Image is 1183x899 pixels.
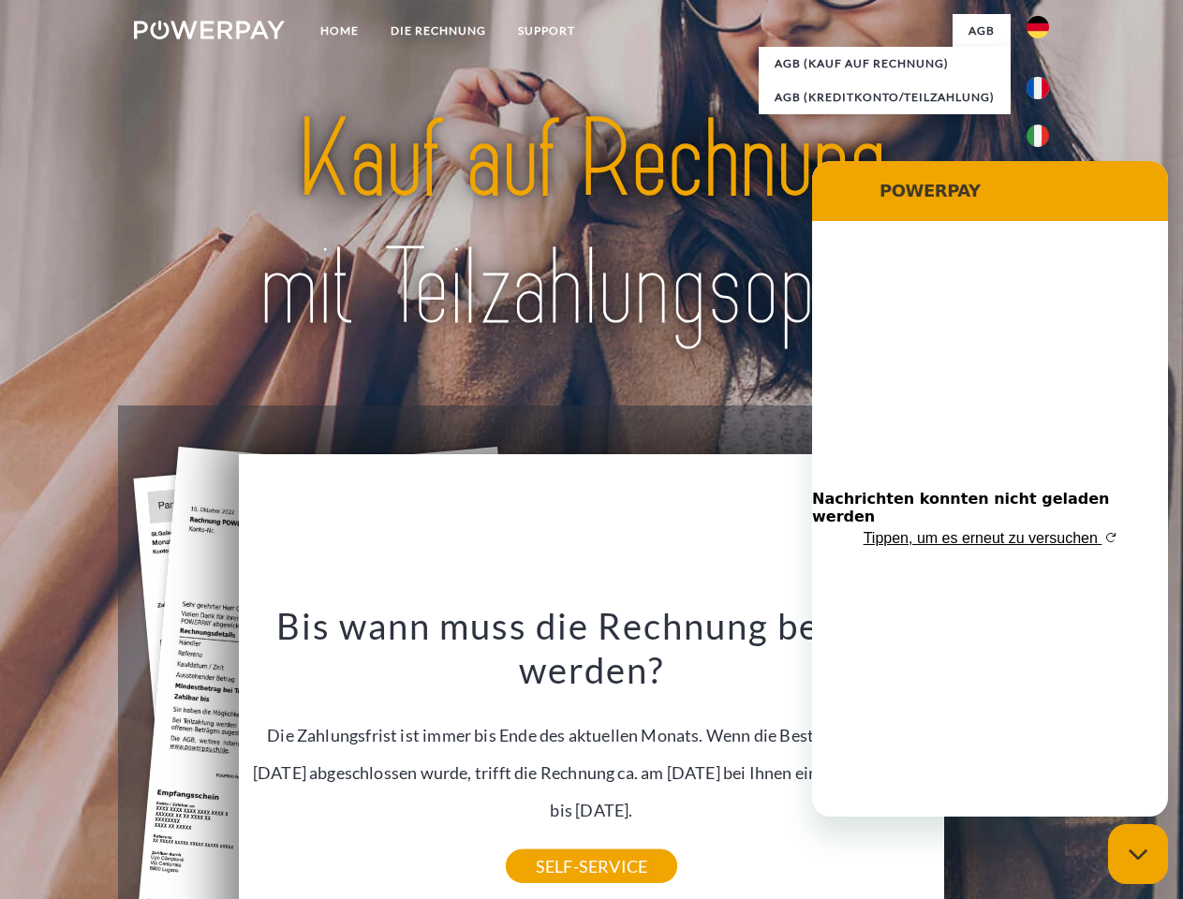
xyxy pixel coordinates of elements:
[1027,77,1049,99] img: fr
[375,14,502,48] a: DIE RECHNUNG
[1108,824,1168,884] iframe: Schaltfläche zum Öffnen des Messaging-Fensters
[759,81,1011,114] a: AGB (Kreditkonto/Teilzahlung)
[1027,125,1049,147] img: it
[179,90,1004,359] img: title-powerpay_de.svg
[953,14,1011,48] a: agb
[502,14,591,48] a: SUPPORT
[250,603,934,866] div: Die Zahlungsfrist ist immer bis Ende des aktuellen Monats. Wenn die Bestellung z.B. am [DATE] abg...
[1027,16,1049,38] img: de
[250,603,934,693] h3: Bis wann muss die Rechnung bezahlt werden?
[304,14,375,48] a: Home
[506,849,677,883] a: SELF-SERVICE
[134,21,285,39] img: logo-powerpay-white.svg
[759,47,1011,81] a: AGB (Kauf auf Rechnung)
[812,161,1168,817] iframe: Messaging-Fenster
